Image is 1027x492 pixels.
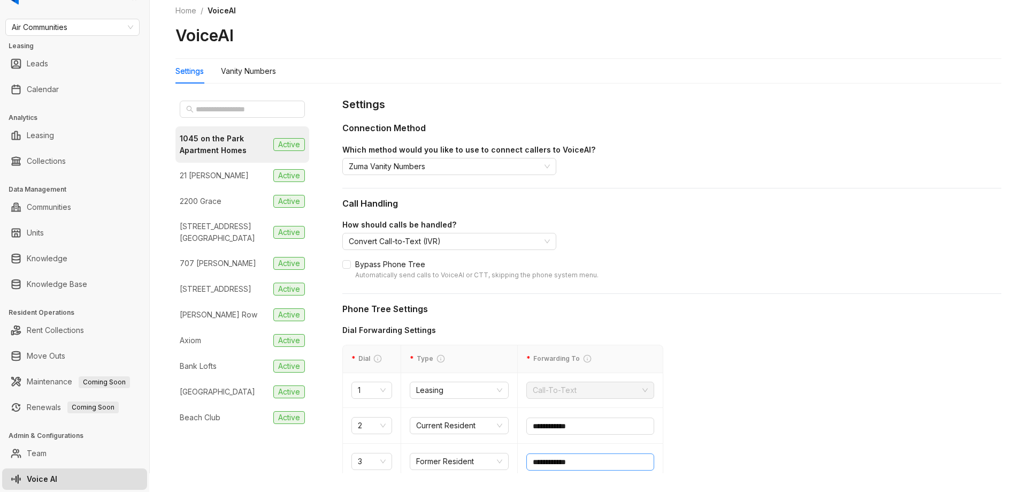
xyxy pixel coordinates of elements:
li: Leads [2,53,147,74]
div: Which method would you like to use to connect callers to VoiceAI? [342,144,1001,156]
div: Forwarding To [526,354,654,364]
span: 1 [358,382,386,398]
span: Active [273,411,305,424]
span: Bypass Phone Tree [351,259,603,281]
span: Active [273,385,305,398]
li: Knowledge Base [2,274,147,295]
div: Settings [175,65,204,77]
span: Active [273,360,305,373]
span: Active [273,283,305,296]
a: Units [27,222,44,244]
span: 3 [358,453,386,470]
span: Call-To-Text [533,382,648,398]
div: 1045 on the Park Apartment Homes [180,133,269,156]
li: Maintenance [2,371,147,392]
span: Convert Call-to-Text (IVR) [349,233,550,249]
li: Rent Collections [2,320,147,341]
span: Active [273,226,305,239]
a: Leads [27,53,48,74]
h3: Admin & Configurations [9,431,149,441]
div: Automatically send calls to VoiceAI or CTT, skipping the phone system menu. [355,270,599,281]
div: 2200 Grace [180,195,221,207]
span: Active [273,334,305,347]
span: Active [273,257,305,270]
li: Team [2,443,147,464]
div: [PERSON_NAME] Row [180,309,257,321]
h3: Data Management [9,185,149,194]
span: Coming Soon [79,376,130,388]
div: Settings [342,96,1001,113]
div: Vanity Numbers [221,65,276,77]
div: Call Handling [342,197,1001,210]
a: Voice AI [27,468,57,490]
span: 2 [358,418,386,434]
div: Connection Method [342,122,1001,135]
a: Leasing [27,125,54,146]
a: Collections [27,150,66,172]
span: Active [273,195,305,208]
a: Knowledge [27,248,67,269]
a: Knowledge Base [27,274,87,295]
a: Move Outs [27,345,65,367]
div: Dial Forwarding Settings [342,324,663,336]
h3: Resident Operations [9,308,149,317]
li: Renewals [2,397,147,418]
li: Calendar [2,79,147,100]
a: Communities [27,196,71,218]
span: VoiceAI [208,6,236,15]
span: Zuma Vanity Numbers [349,158,550,175]
li: Units [2,222,147,244]
span: Active [273,169,305,182]
li: Leasing [2,125,147,146]
h3: Analytics [9,113,149,123]
li: Voice AI [2,468,147,490]
div: Phone Tree Settings [342,302,1001,316]
span: Current Resident [416,418,502,434]
li: / [201,5,203,17]
li: Move Outs [2,345,147,367]
div: [GEOGRAPHIC_DATA] [180,386,255,398]
h2: VoiceAI [175,25,234,46]
a: Calendar [27,79,59,100]
div: [STREET_ADDRESS] [180,283,251,295]
div: How should calls be handled? [342,219,1001,231]
a: RenewalsComing Soon [27,397,119,418]
a: Rent Collections [27,320,84,341]
li: Knowledge [2,248,147,269]
div: 21 [PERSON_NAME] [180,170,249,181]
li: Communities [2,196,147,218]
span: Coming Soon [67,402,119,413]
span: Active [273,308,305,321]
div: Dial [351,354,392,364]
span: Leasing [416,382,502,398]
div: Type [410,354,509,364]
h3: Leasing [9,41,149,51]
div: 707 [PERSON_NAME] [180,258,256,269]
li: Collections [2,150,147,172]
div: Bank Lofts [180,360,217,372]
div: Axiom [180,335,201,346]
a: Home [173,5,198,17]
div: [STREET_ADDRESS][GEOGRAPHIC_DATA] [180,221,269,244]
span: Air Communities [12,19,133,35]
a: Team [27,443,47,464]
span: Active [273,138,305,151]
span: search [186,105,194,113]
div: Beach Club [180,412,220,423]
span: Former Resident [416,453,502,470]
